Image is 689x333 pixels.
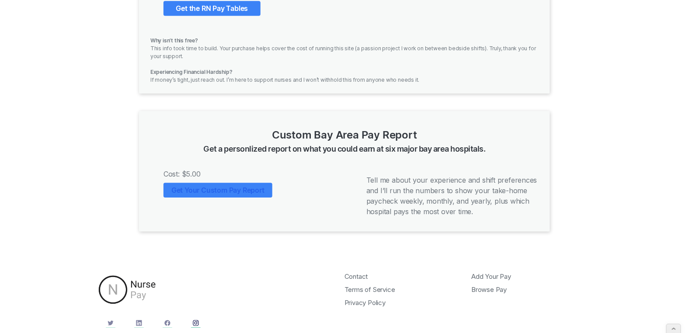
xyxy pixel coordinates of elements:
[150,37,198,44] strong: Why isn’t this free?
[204,128,486,154] strong: Custom Bay Area Pay Report ‍
[349,160,543,227] p: Tell me about your experience and shift preferences and I’ll run the numbers to show your take-ho...
[164,1,261,16] a: Get the RN Pay Tables
[150,37,539,84] p: This info took time to build. Your purchase helps cover the cost of running this site (a passion ...
[150,69,233,75] strong: Experiencing Financial Hardship?
[146,164,340,179] p: Cost: $5.00
[344,283,465,296] a: Terms of Service
[164,183,272,198] a: Get Your Custom Pay Report
[472,270,592,283] a: Add Your Pay
[344,270,465,283] a: Contact
[472,283,592,296] a: Browse Pay
[204,144,486,153] em: Get a personlized report on what you could earn at six major bay area hospitals.
[344,296,465,309] a: Privacy Policy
